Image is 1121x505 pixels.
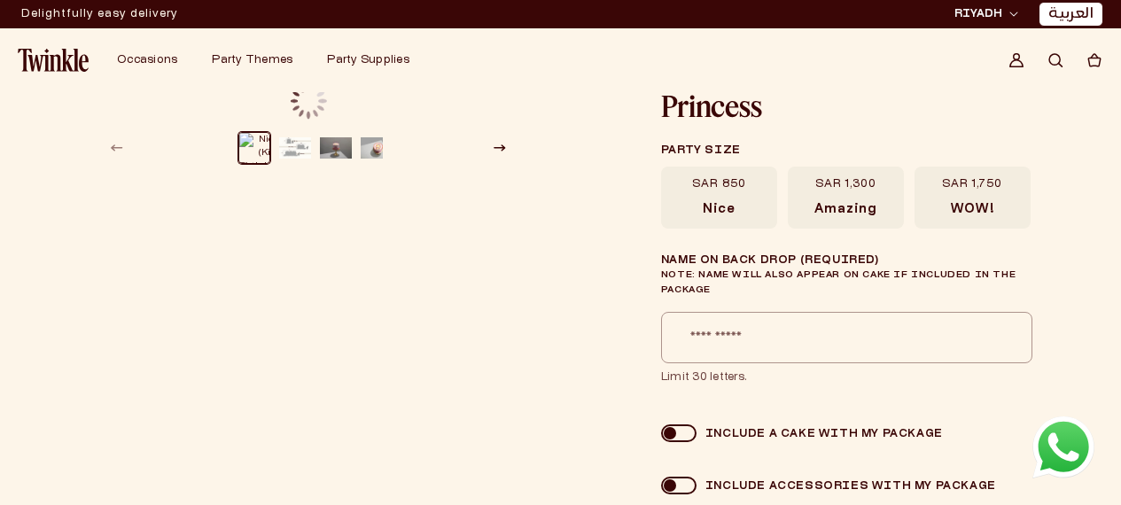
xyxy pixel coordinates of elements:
[951,202,994,218] span: WOW!
[697,479,996,493] div: Include accessories with my package
[21,1,178,27] div: Announcement
[316,43,433,78] summary: Party Supplies
[238,132,270,164] button: Load image 1 in gallery view
[703,202,736,218] span: Nice
[201,43,316,78] summary: Party Themes
[18,49,89,72] img: Twinkle
[949,5,1024,23] button: RIYADH
[661,370,1032,385] span: Limit 30 letters.
[97,128,136,167] button: Slide left
[21,1,178,27] p: Delightfully easy delivery
[327,55,409,66] span: Party Supplies
[106,43,201,78] summary: Occasions
[320,132,352,164] button: Load image 3 in gallery view
[480,128,519,167] button: Slide right
[1036,41,1075,80] summary: Search
[327,53,409,67] a: Party Supplies
[117,55,177,66] span: Occasions
[692,177,746,191] span: SAR 850
[661,134,1031,167] legend: Party size
[279,132,311,164] button: Load image 2 in gallery view
[942,177,1002,191] span: SAR 1,750
[815,177,876,191] span: SAR 1,300
[212,55,292,66] span: Party Themes
[1048,5,1094,24] a: العربية
[212,53,292,67] a: Party Themes
[661,253,1032,298] label: Name on Back Drop (required)
[661,271,1016,294] span: Note: Name will also appear on cake if included in the package
[697,427,943,440] div: Include a cake with my package
[361,132,393,164] button: Load image 4 in gallery view
[661,92,1031,120] h1: Princess
[954,6,1002,22] span: RIYADH
[117,53,177,67] a: Occasions
[814,202,876,218] span: Amazing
